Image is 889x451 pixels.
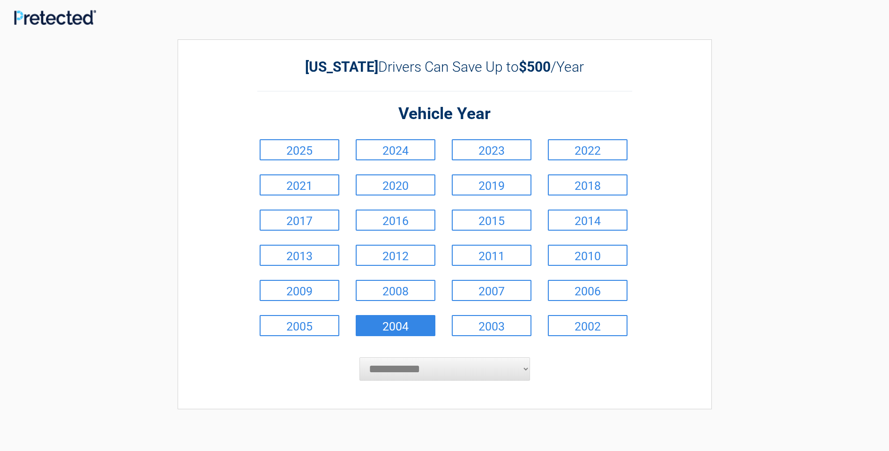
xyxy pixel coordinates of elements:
[548,245,628,266] a: 2010
[257,103,632,125] h2: Vehicle Year
[260,174,339,195] a: 2021
[452,139,531,160] a: 2023
[260,210,339,231] a: 2017
[260,245,339,266] a: 2013
[452,315,531,336] a: 2003
[452,210,531,231] a: 2015
[257,59,632,75] h2: Drivers Can Save Up to /Year
[356,280,435,301] a: 2008
[519,59,551,75] b: $500
[548,139,628,160] a: 2022
[452,174,531,195] a: 2019
[260,315,339,336] a: 2005
[356,139,435,160] a: 2024
[260,139,339,160] a: 2025
[356,245,435,266] a: 2012
[356,210,435,231] a: 2016
[356,174,435,195] a: 2020
[548,210,628,231] a: 2014
[260,280,339,301] a: 2009
[452,280,531,301] a: 2007
[305,59,378,75] b: [US_STATE]
[548,174,628,195] a: 2018
[356,315,435,336] a: 2004
[548,280,628,301] a: 2006
[548,315,628,336] a: 2002
[452,245,531,266] a: 2011
[14,10,96,25] img: Main Logo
